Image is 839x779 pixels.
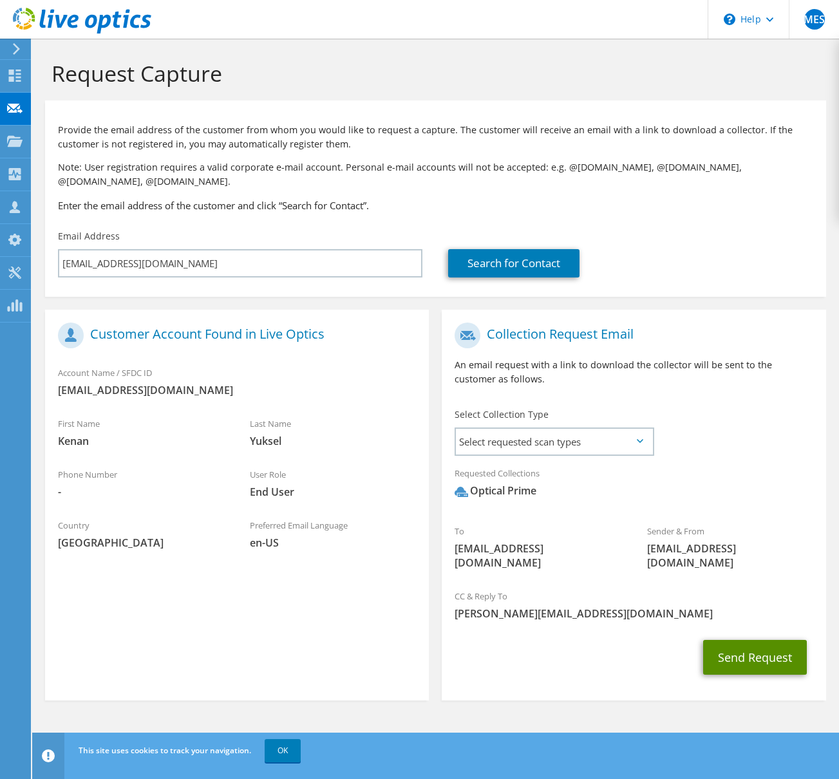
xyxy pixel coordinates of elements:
div: Preferred Email Language [237,512,429,556]
div: Sender & From [634,518,826,576]
div: Requested Collections [442,460,825,511]
a: Search for Contact [448,249,580,277]
span: - [58,485,224,499]
span: Kenan [58,434,224,448]
p: Provide the email address of the customer from whom you would like to request a capture. The cust... [58,123,813,151]
div: Country [45,512,237,556]
div: Account Name / SFDC ID [45,359,429,404]
span: End User [250,485,416,499]
h1: Customer Account Found in Live Optics [58,323,410,348]
span: [EMAIL_ADDRESS][DOMAIN_NAME] [58,383,416,397]
svg: \n [724,14,735,25]
span: Select requested scan types [456,429,652,455]
label: Select Collection Type [455,408,549,421]
div: First Name [45,410,237,455]
a: OK [265,739,301,762]
label: Email Address [58,230,120,243]
p: Note: User registration requires a valid corporate e-mail account. Personal e-mail accounts will ... [58,160,813,189]
p: An email request with a link to download the collector will be sent to the customer as follows. [455,358,813,386]
div: Optical Prime [455,483,536,498]
button: Send Request [703,640,807,675]
span: [PERSON_NAME][EMAIL_ADDRESS][DOMAIN_NAME] [455,606,813,621]
span: [GEOGRAPHIC_DATA] [58,536,224,550]
h1: Collection Request Email [455,323,806,348]
span: MES [804,9,825,30]
span: [EMAIL_ADDRESS][DOMAIN_NAME] [647,541,813,570]
div: Last Name [237,410,429,455]
div: User Role [237,461,429,505]
h1: Request Capture [52,60,813,87]
span: [EMAIL_ADDRESS][DOMAIN_NAME] [455,541,621,570]
span: This site uses cookies to track your navigation. [79,745,251,756]
div: To [442,518,634,576]
div: Phone Number [45,461,237,505]
span: en-US [250,536,416,550]
div: CC & Reply To [442,583,825,627]
span: Yuksel [250,434,416,448]
h3: Enter the email address of the customer and click “Search for Contact”. [58,198,813,212]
